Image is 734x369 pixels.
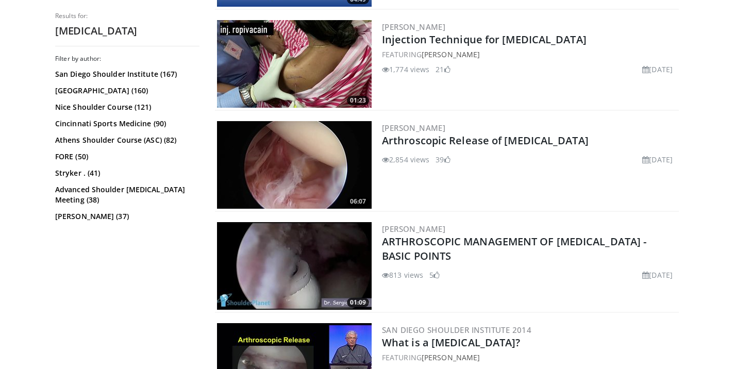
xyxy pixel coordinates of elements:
[347,298,369,307] span: 01:09
[382,234,646,263] a: ARTHROSCOPIC MANAGEMENT OF [MEDICAL_DATA] - BASIC POINTS
[217,20,372,108] img: f0a16a57-9acf-4c1e-983d-adb9bcf5d91d.300x170_q85_crop-smart_upscale.jpg
[422,49,480,59] a: [PERSON_NAME]
[55,24,199,38] h2: [MEDICAL_DATA]
[382,133,589,147] a: Arthroscopic Release of [MEDICAL_DATA]
[382,49,677,60] div: FEATURING
[429,270,440,280] li: 5
[55,119,197,129] a: Cincinnati Sports Medicine (90)
[217,222,372,310] img: 9c302dbe-920d-4c9a-a14b-8329c6008e4c.300x170_q85_crop-smart_upscale.jpg
[642,154,673,165] li: [DATE]
[55,86,197,96] a: [GEOGRAPHIC_DATA] (160)
[422,353,480,362] a: [PERSON_NAME]
[217,222,372,310] a: 01:09
[55,211,197,222] a: [PERSON_NAME] (37)
[347,197,369,206] span: 06:07
[642,64,673,75] li: [DATE]
[55,69,197,79] a: San Diego Shoulder Institute (167)
[382,154,429,165] li: 2,854 views
[347,96,369,105] span: 01:23
[382,325,531,335] a: San Diego Shoulder Institute 2014
[382,270,423,280] li: 813 views
[55,152,197,162] a: FORE (50)
[55,135,197,145] a: Athens Shoulder Course (ASC) (82)
[55,12,199,20] p: Results for:
[55,168,197,178] a: Stryker . (41)
[642,270,673,280] li: [DATE]
[436,154,450,165] li: 39
[382,224,445,234] a: [PERSON_NAME]
[55,184,197,205] a: Advanced Shoulder [MEDICAL_DATA] Meeting (38)
[382,64,429,75] li: 1,774 views
[217,121,372,209] a: 06:07
[382,32,587,46] a: Injection Technique for [MEDICAL_DATA]
[382,336,521,349] a: What is a [MEDICAL_DATA]?
[436,64,450,75] li: 21
[55,55,199,63] h3: Filter by author:
[382,123,445,133] a: [PERSON_NAME]
[217,121,372,209] img: 8cdc3db3-8981-40ed-a37f-de78eee5c854.300x170_q85_crop-smart_upscale.jpg
[55,102,197,112] a: Nice Shoulder Course (121)
[217,20,372,108] a: 01:23
[382,22,445,32] a: [PERSON_NAME]
[382,352,677,363] div: FEATURING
